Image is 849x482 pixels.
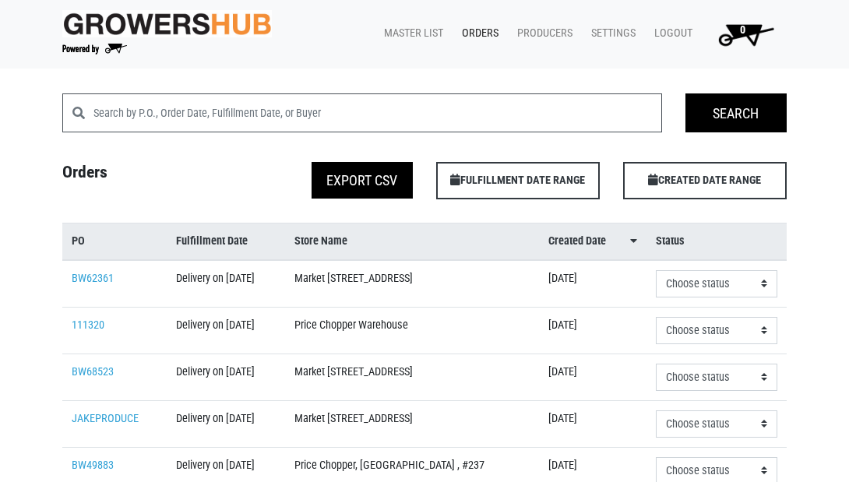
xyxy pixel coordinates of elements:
[539,400,646,447] td: [DATE]
[72,365,114,378] a: BW68523
[548,233,606,250] span: Created Date
[285,260,539,308] td: Market [STREET_ADDRESS]
[72,459,114,472] a: BW49883
[72,233,85,250] span: PO
[167,354,285,400] td: Delivery on [DATE]
[294,233,347,250] span: Store Name
[167,400,285,447] td: Delivery on [DATE]
[167,260,285,308] td: Delivery on [DATE]
[72,233,157,250] a: PO
[539,260,646,308] td: [DATE]
[176,233,276,250] a: Fulfillment Date
[699,19,787,50] a: 0
[740,23,745,37] span: 0
[72,272,114,285] a: BW62361
[51,162,238,193] h4: Orders
[62,10,272,37] img: original-fc7597fdc6adbb9d0e2ae620e786d1a2.jpg
[93,93,662,132] input: Search by P.O., Order Date, Fulfillment Date, or Buyer
[656,233,685,250] span: Status
[579,19,642,48] a: Settings
[548,233,637,250] a: Created Date
[176,233,248,250] span: Fulfillment Date
[167,307,285,354] td: Delivery on [DATE]
[642,19,699,48] a: Logout
[285,307,539,354] td: Price Chopper Warehouse
[294,233,530,250] a: Store Name
[372,19,449,48] a: Master List
[656,233,777,250] a: Status
[539,307,646,354] td: [DATE]
[539,354,646,400] td: [DATE]
[505,19,579,48] a: Producers
[62,44,127,55] img: Powered by Big Wheelbarrow
[436,162,600,199] span: FULFILLMENT DATE RANGE
[312,162,413,199] button: Export CSV
[72,318,104,332] a: 111320
[449,19,505,48] a: Orders
[711,19,780,50] img: Cart
[285,354,539,400] td: Market [STREET_ADDRESS]
[72,412,139,425] a: JAKEPRODUCE
[623,162,787,199] span: CREATED DATE RANGE
[285,400,539,447] td: Market [STREET_ADDRESS]
[685,93,787,132] input: Search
